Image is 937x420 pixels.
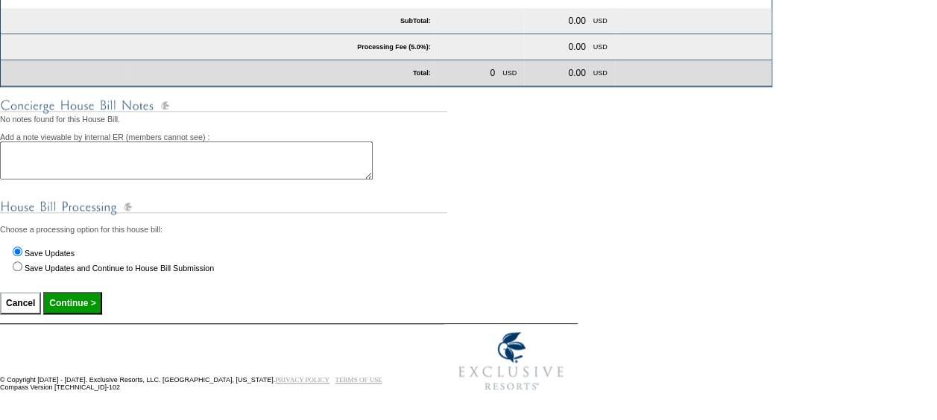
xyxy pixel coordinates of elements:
td: USD [590,65,611,81]
input: Continue > [43,292,101,314]
td: USD [499,65,520,81]
td: Processing Fee (5.0%): [1,34,434,60]
td: USD [590,13,611,29]
a: TERMS OF USE [335,376,382,384]
td: USD [590,39,611,55]
label: Save Updates [25,249,75,258]
img: Exclusive Resorts [444,324,578,398]
td: 0.00 [565,65,588,81]
td: 0.00 [565,39,588,55]
td: 0.00 [565,13,588,29]
label: Save Updates and Continue to House Bill Submission [25,264,214,273]
td: Total: [130,60,434,86]
a: PRIVACY POLICY [275,376,329,384]
td: 0 [487,65,498,81]
td: SubTotal: [1,8,434,34]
